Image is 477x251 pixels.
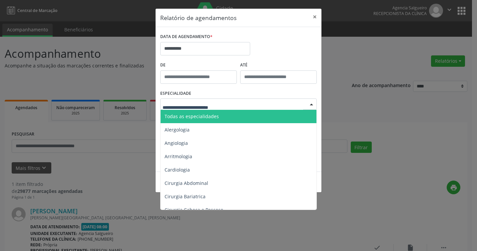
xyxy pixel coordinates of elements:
span: Cardiologia [165,167,190,173]
span: Angiologia [165,140,188,146]
label: DATA DE AGENDAMENTO [160,32,213,42]
button: Close [308,9,321,25]
span: Arritmologia [165,153,192,160]
h5: Relatório de agendamentos [160,13,237,22]
span: Cirurgia Bariatrica [165,193,206,200]
label: ATÉ [240,60,317,70]
label: De [160,60,237,70]
label: ESPECIALIDADE [160,88,191,99]
span: Cirurgia Cabeça e Pescoço [165,207,223,213]
span: Cirurgia Abdominal [165,180,208,186]
span: Todas as especialidades [165,113,219,119]
span: Alergologia [165,127,190,133]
